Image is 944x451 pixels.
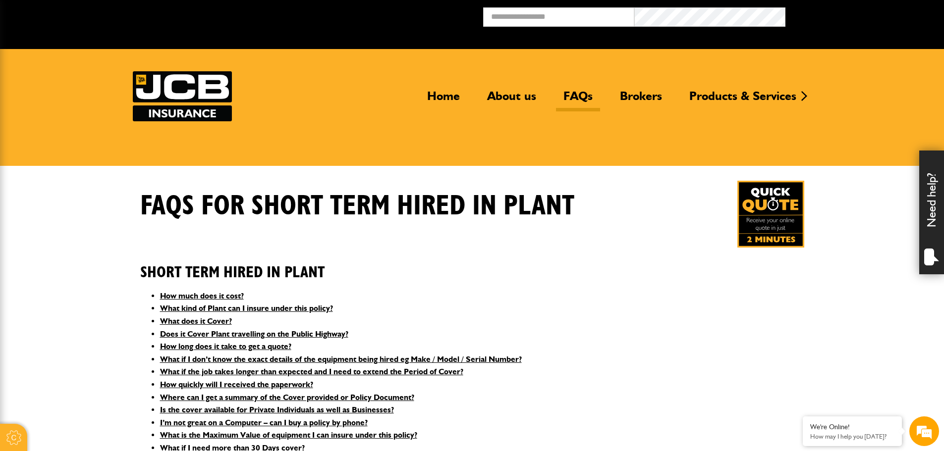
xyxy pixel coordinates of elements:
a: How quickly will I received the paperwork? [160,380,313,389]
a: JCB Insurance Services [133,71,232,121]
a: What kind of Plant can I insure under this policy? [160,303,333,313]
a: How long does it take to get a quote? [160,342,291,351]
a: Get your insurance quote in just 2-minutes [737,181,804,248]
a: Brokers [612,89,669,111]
p: How may I help you today? [810,433,894,440]
h2: Short Term Hired In Plant [140,248,804,282]
a: Where can I get a summary of the Cover provided or Policy Document? [160,393,414,402]
a: Home [420,89,467,111]
a: Does it Cover Plant travelling on the Public Highway? [160,329,348,339]
button: Broker Login [785,7,937,23]
img: Quick Quote [737,181,804,248]
a: I’m not great on a Computer – can I buy a policy by phone? [160,418,368,427]
a: What if I don’t know the exact details of the equipment being hired eg Make / Model / Serial Number? [160,354,522,364]
div: We're Online! [810,423,894,431]
a: Products & Services [682,89,804,111]
h1: FAQS for Short Term Hired In Plant [140,190,574,223]
a: FAQs [556,89,600,111]
div: Need help? [919,150,944,274]
a: What does it Cover? [160,316,232,326]
img: JCB Insurance Services logo [133,71,232,121]
a: What if the job takes longer than expected and I need to extend the Period of Cover? [160,367,463,376]
a: What is the Maximum Value of equipment I can insure under this policy? [160,430,417,440]
a: Is the cover available for Private Individuals as well as Businesses? [160,405,394,414]
a: How much does it cost? [160,291,244,301]
a: About us [480,89,544,111]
